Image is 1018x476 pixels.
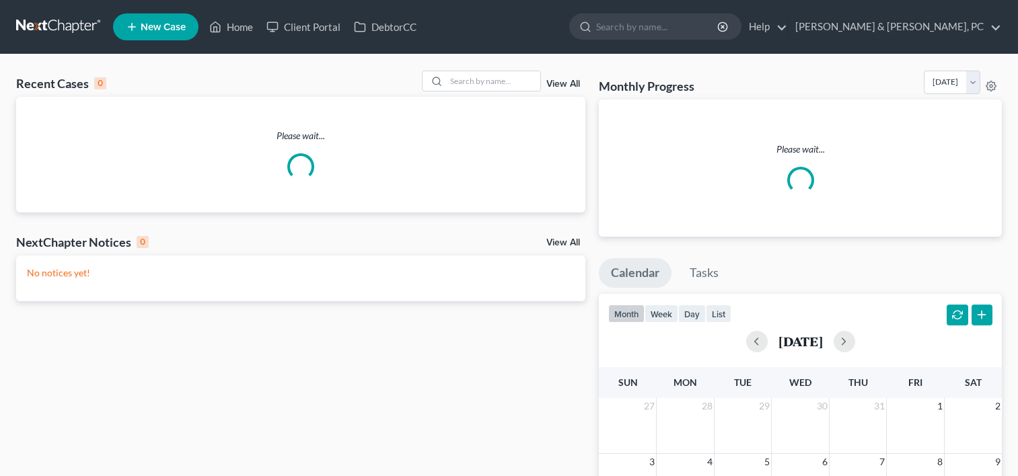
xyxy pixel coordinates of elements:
span: 9 [994,454,1002,470]
span: Thu [848,376,868,388]
div: NextChapter Notices [16,234,149,250]
a: Tasks [678,258,731,288]
span: 2 [994,398,1002,414]
input: Search by name... [596,14,719,39]
span: Sun [618,376,638,388]
a: View All [546,79,580,89]
span: 30 [815,398,829,414]
a: Home [203,15,260,39]
div: Recent Cases [16,75,106,91]
span: Tue [734,376,752,388]
a: View All [546,238,580,247]
span: Mon [674,376,697,388]
span: 29 [758,398,771,414]
div: 0 [94,77,106,89]
span: 5 [763,454,771,470]
span: Fri [908,376,922,388]
button: month [608,305,645,323]
p: No notices yet! [27,266,575,280]
input: Search by name... [446,71,540,91]
span: 7 [878,454,886,470]
span: 8 [936,454,944,470]
button: day [678,305,706,323]
span: Sat [965,376,982,388]
h2: [DATE] [778,334,823,348]
span: 4 [706,454,714,470]
p: Please wait... [16,129,585,143]
p: Please wait... [610,143,991,156]
span: 28 [700,398,714,414]
span: New Case [141,22,186,32]
span: 3 [648,454,656,470]
a: Help [742,15,787,39]
button: list [706,305,731,323]
span: 27 [643,398,656,414]
span: Wed [789,376,811,388]
a: DebtorCC [347,15,423,39]
h3: Monthly Progress [599,78,694,94]
span: 1 [936,398,944,414]
div: 0 [137,236,149,248]
a: [PERSON_NAME] & [PERSON_NAME], PC [789,15,1001,39]
span: 6 [821,454,829,470]
a: Calendar [599,258,671,288]
button: week [645,305,678,323]
a: Client Portal [260,15,347,39]
span: 31 [873,398,886,414]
